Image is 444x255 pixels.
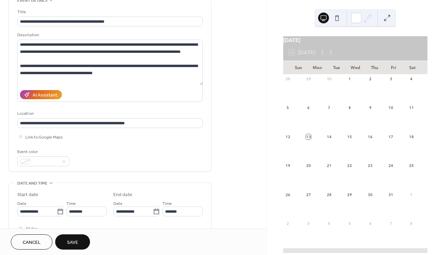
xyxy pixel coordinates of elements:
[346,61,365,75] div: Wed
[55,234,90,250] button: Save
[306,134,311,139] div: 13
[409,163,414,168] div: 25
[17,148,68,155] div: Event color
[347,134,352,139] div: 15
[409,105,414,110] div: 11
[388,105,393,110] div: 10
[409,77,414,82] div: 4
[388,77,393,82] div: 3
[347,77,352,82] div: 1
[347,221,352,226] div: 5
[327,134,332,139] div: 14
[67,239,78,246] span: Save
[327,105,332,110] div: 7
[327,163,332,168] div: 21
[17,180,47,187] span: Date and time
[17,110,201,117] div: Location
[388,134,393,139] div: 17
[368,134,373,139] div: 16
[113,191,132,198] div: End date
[388,163,393,168] div: 24
[327,61,346,75] div: Tue
[289,61,308,75] div: Sun
[306,192,311,197] div: 27
[20,90,62,99] button: AI Assistant
[66,200,76,207] span: Time
[347,192,352,197] div: 29
[32,92,57,99] div: AI Assistant
[17,200,26,207] span: Date
[365,61,384,75] div: Thu
[403,61,422,75] div: Sat
[388,221,393,226] div: 7
[368,77,373,82] div: 2
[409,192,414,197] div: 1
[306,77,311,82] div: 29
[327,77,332,82] div: 30
[306,105,311,110] div: 6
[11,234,52,250] button: Cancel
[17,8,201,16] div: Title
[17,31,201,39] div: Description
[409,221,414,226] div: 8
[113,200,123,207] span: Date
[25,225,37,232] span: All day
[17,191,38,198] div: Start date
[409,134,414,139] div: 18
[306,163,311,168] div: 20
[283,36,427,44] div: [DATE]
[368,105,373,110] div: 9
[327,221,332,226] div: 4
[368,163,373,168] div: 23
[368,192,373,197] div: 30
[285,192,290,197] div: 26
[347,163,352,168] div: 22
[23,239,41,246] span: Cancel
[285,105,290,110] div: 5
[25,134,63,141] span: Link to Google Maps
[308,61,327,75] div: Mon
[285,77,290,82] div: 28
[162,200,172,207] span: Time
[285,134,290,139] div: 12
[347,105,352,110] div: 8
[285,221,290,226] div: 2
[368,221,373,226] div: 6
[285,163,290,168] div: 19
[306,221,311,226] div: 3
[388,192,393,197] div: 31
[384,61,403,75] div: Fri
[327,192,332,197] div: 28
